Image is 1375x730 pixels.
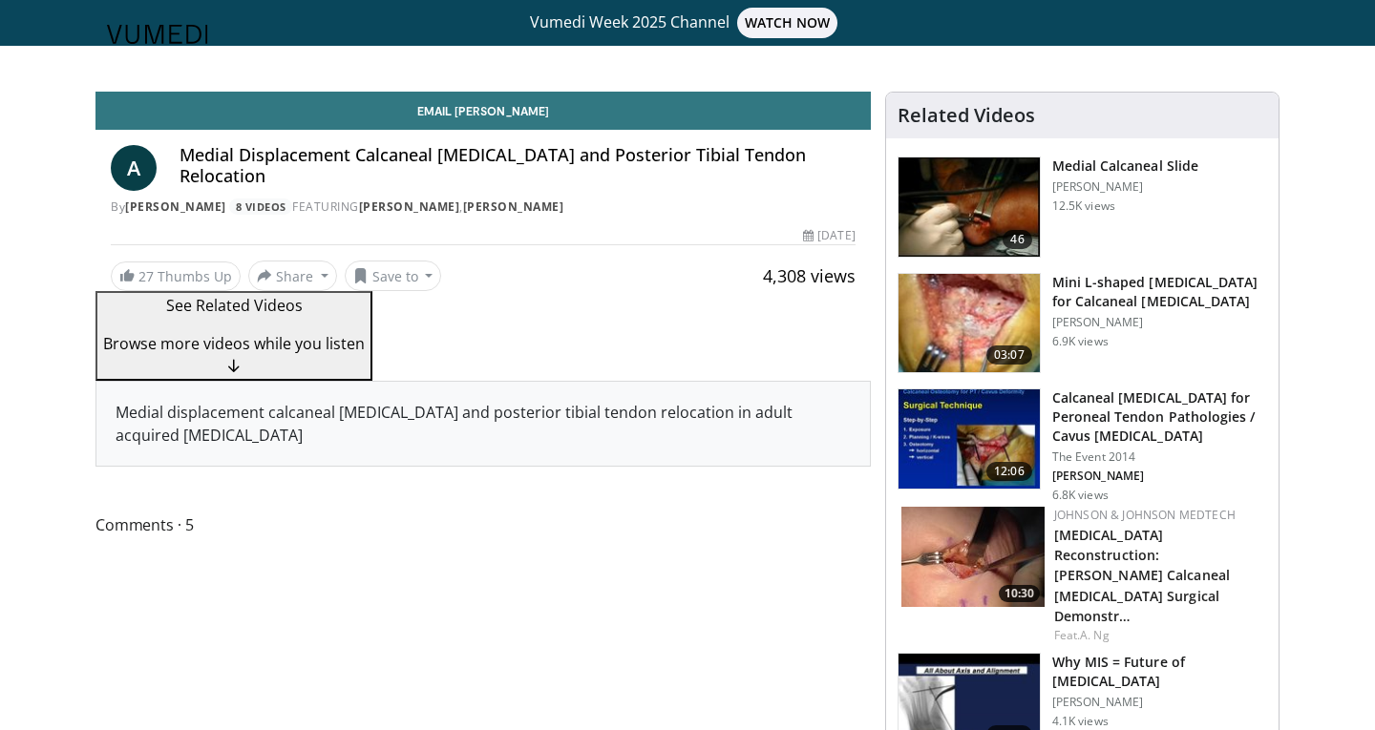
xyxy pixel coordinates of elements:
[1052,156,1198,176] h3: Medial Calcaneal Slide
[1052,653,1267,691] h3: Why MIS = Future of [MEDICAL_DATA]
[1052,315,1267,330] p: [PERSON_NAME]
[1052,388,1267,446] h3: Calcaneal [MEDICAL_DATA] for Peroneal Tendon Pathologies / Cavus [MEDICAL_DATA]
[898,104,1035,127] h4: Related Videos
[803,227,855,244] div: [DATE]
[248,261,337,291] button: Share
[125,198,226,215] a: [PERSON_NAME]
[763,264,856,287] span: 4,308 views
[1054,507,1236,523] a: Johnson & Johnson MedTech
[111,198,856,216] div: By FEATURING ,
[229,198,292,215] a: 8 Videos
[898,156,1267,258] a: 46 Medial Calcaneal Slide [PERSON_NAME] 12.5K views
[1052,334,1109,349] p: 6.9K views
[899,157,1040,257] img: 1227497_3.png.150x105_q85_crop-smart_upscale.jpg
[107,25,208,44] img: VuMedi Logo
[1080,627,1110,643] a: A. Ng
[901,507,1045,607] img: 80ad437c-7ccf-4354-94af-0190d3bdec88.150x105_q85_crop-smart_upscale.jpg
[116,401,851,447] div: Medial displacement calcaneal [MEDICAL_DATA] and posterior tibial tendon relocation in adult acqu...
[1052,714,1109,729] p: 4.1K views
[898,273,1267,374] a: 03:07 Mini L-shaped [MEDICAL_DATA] for Calcaneal [MEDICAL_DATA] [PERSON_NAME] 6.9K views
[359,198,460,215] a: [PERSON_NAME]
[95,512,871,537] span: Comments 5
[1054,627,1263,644] div: Feat.
[180,145,856,186] h4: Medial Displacement Calcaneal [MEDICAL_DATA] and Posterior Tibial Tendon Relocation
[103,333,365,354] span: Browse more videos while you listen
[1052,273,1267,311] h3: Mini L-shaped [MEDICAL_DATA] for Calcaneal [MEDICAL_DATA]
[1054,524,1263,625] h3: Flatfoot Reconstruction: Evans Calcaneal Osteotomy Surgical Demonstration
[1052,469,1267,484] p: Beat Hintermann
[899,274,1040,373] img: sanhudo_mini_L_3.png.150x105_q85_crop-smart_upscale.jpg
[138,267,154,285] span: 27
[1052,198,1115,214] p: 12.5K views
[1052,488,1109,503] p: 6.8K views
[898,388,1267,503] a: 12:06 Calcaneal [MEDICAL_DATA] for Peroneal Tendon Pathologies / Cavus [MEDICAL_DATA] The Event 2...
[463,198,564,215] a: [PERSON_NAME]
[901,507,1045,607] a: 10:30
[999,585,1040,602] span: 10:30
[103,294,365,317] p: See Related Videos
[1052,179,1198,195] p: [PERSON_NAME]
[95,291,372,381] button: See Related Videos Browse more videos while you listen
[1052,695,1267,710] p: [PERSON_NAME]
[111,261,241,291] a: 27 Thumbs Up
[1003,230,1031,249] span: 46
[1052,449,1267,465] p: The Event 2014
[986,462,1032,481] span: 12:06
[111,145,157,191] a: A
[986,345,1032,365] span: 03:07
[1054,526,1230,624] a: [MEDICAL_DATA] Reconstruction: [PERSON_NAME] Calcaneal [MEDICAL_DATA] Surgical Demonstr…
[95,92,871,130] a: Email [PERSON_NAME]
[899,389,1040,489] img: b0b537f8-eee8-421c-9ddf-9ba735f26705.150x105_q85_crop-smart_upscale.jpg
[345,261,442,291] button: Save to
